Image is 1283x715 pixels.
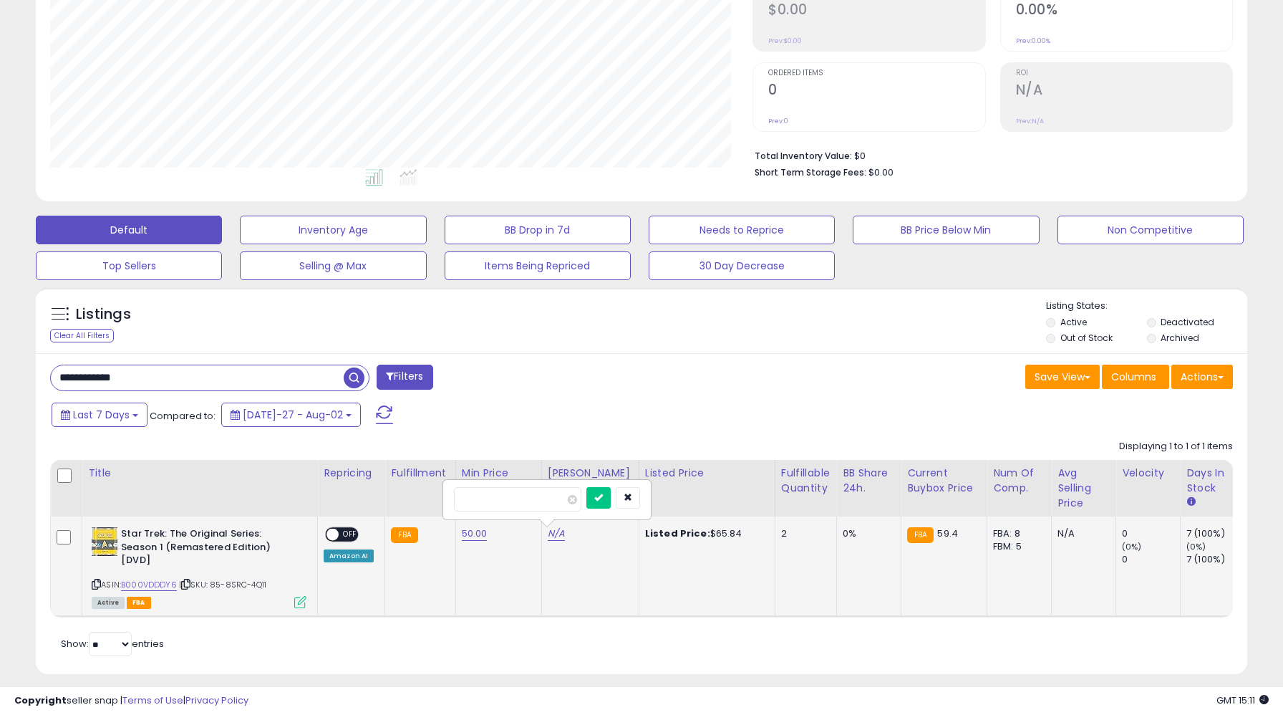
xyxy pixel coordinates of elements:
[221,403,361,427] button: [DATE]-27 - Aug-02
[1186,553,1244,566] div: 7 (100%)
[1016,117,1044,125] small: Prev: N/A
[993,540,1040,553] div: FBM: 5
[73,408,130,422] span: Last 7 Days
[649,251,835,280] button: 30 Day Decrease
[768,37,802,45] small: Prev: $0.00
[1046,299,1247,313] p: Listing States:
[1057,466,1110,511] div: Avg Selling Price
[868,165,894,179] span: $0.00
[185,694,248,707] a: Privacy Policy
[1119,440,1233,454] div: Displaying 1 to 1 of 1 items
[121,527,295,571] b: Star Trek: The Original Series: Season 1 (Remastered Edition) [DVD]
[1102,365,1169,389] button: Columns
[14,694,67,707] strong: Copyright
[1111,370,1156,384] span: Columns
[36,216,222,244] button: Default
[92,527,306,607] div: ASIN:
[127,597,151,609] span: FBA
[768,117,788,125] small: Prev: 0
[907,527,934,543] small: FBA
[548,527,565,541] a: N/A
[1016,37,1050,45] small: Prev: 0.00%
[755,146,1222,163] li: $0
[1025,365,1100,389] button: Save View
[768,1,984,21] h2: $0.00
[755,150,852,162] b: Total Inventory Value:
[243,408,343,422] span: [DATE]-27 - Aug-02
[1186,527,1244,540] div: 7 (100%)
[843,466,895,496] div: BB Share 24h.
[76,304,131,325] h5: Listings
[52,403,147,427] button: Last 7 Days
[1161,316,1214,328] label: Deactivated
[122,694,183,707] a: Terms of Use
[1186,541,1206,552] small: (0%)
[907,466,981,496] div: Current Buybox Price
[1057,216,1244,244] button: Non Competitive
[462,466,536,481] div: Min Price
[1186,496,1195,509] small: Days In Stock.
[92,597,125,609] span: All listings currently available for purchase on Amazon
[50,329,114,342] div: Clear All Filters
[937,527,958,540] span: 59.4
[993,466,1045,496] div: Num of Comp.
[391,466,449,481] div: Fulfillment
[1060,332,1113,344] label: Out of Stock
[240,251,426,280] button: Selling @ Max
[1122,527,1180,540] div: 0
[853,216,1039,244] button: BB Price Below Min
[1057,527,1105,540] div: N/A
[1016,69,1232,77] span: ROI
[14,694,248,708] div: seller snap | |
[645,466,769,481] div: Listed Price
[61,637,164,651] span: Show: entries
[843,527,890,540] div: 0%
[781,466,831,496] div: Fulfillable Quantity
[1016,1,1232,21] h2: 0.00%
[445,251,631,280] button: Items Being Repriced
[462,527,488,541] a: 50.00
[1186,466,1239,496] div: Days In Stock
[88,466,311,481] div: Title
[1122,466,1174,481] div: Velocity
[324,550,374,562] div: Amazon AI
[1161,332,1199,344] label: Archived
[150,409,216,423] span: Compared to:
[768,69,984,77] span: Ordered Items
[1060,316,1087,328] label: Active
[645,527,764,540] div: $65.84
[1122,553,1180,566] div: 0
[377,365,432,390] button: Filters
[92,527,117,556] img: 51WRREnHaDL._SL40_.jpg
[240,216,426,244] button: Inventory Age
[324,466,379,481] div: Repricing
[1171,365,1233,389] button: Actions
[993,527,1040,540] div: FBA: 8
[36,251,222,280] button: Top Sellers
[1216,694,1269,707] span: 2025-08-10 15:11 GMT
[548,466,633,481] div: [PERSON_NAME]
[649,216,835,244] button: Needs to Reprice
[121,579,177,591] a: B000VDDDY6
[391,527,417,543] small: FBA
[645,527,710,540] b: Listed Price:
[755,166,866,178] b: Short Term Storage Fees:
[445,216,631,244] button: BB Drop in 7d
[768,82,984,101] h2: 0
[179,579,266,590] span: | SKU: 85-8SRC-4Q11
[1122,541,1142,552] small: (0%)
[781,527,826,540] div: 2
[339,529,362,541] span: OFF
[1016,82,1232,101] h2: N/A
